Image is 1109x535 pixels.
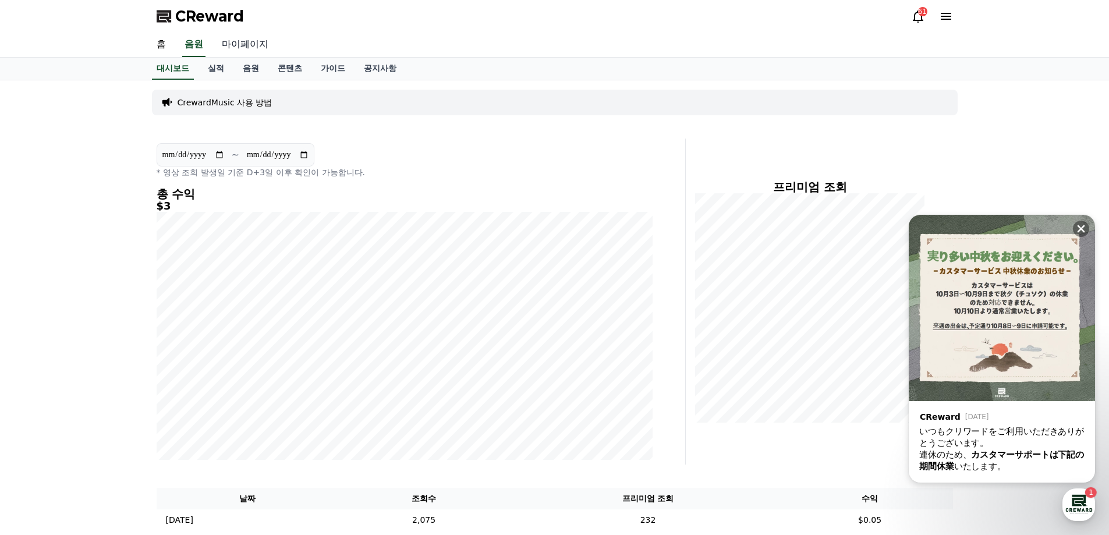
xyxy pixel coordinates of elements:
a: 대시보드 [152,58,194,80]
span: CReward [175,7,244,26]
h5: $3 [157,200,653,212]
h4: 총 수익 [157,187,653,200]
a: Settings [150,369,224,398]
th: 수익 [787,488,953,509]
a: 공지사항 [355,58,406,80]
p: * 영상 조회 발생일 기준 D+3일 이후 확인이 가능합니다. [157,166,653,178]
a: 홈 [147,33,175,57]
a: 마이페이지 [212,33,278,57]
a: 1Messages [77,369,150,398]
span: Settings [172,387,201,396]
div: 61 [918,7,927,16]
span: 1 [118,369,122,378]
span: Messages [97,387,131,396]
a: 음원 [182,33,205,57]
a: 가이드 [311,58,355,80]
a: Home [3,369,77,398]
a: 음원 [233,58,268,80]
td: $0.05 [787,509,953,531]
p: [DATE] [166,514,193,526]
a: CReward [157,7,244,26]
th: 날짜 [157,488,339,509]
a: 실적 [199,58,233,80]
a: 61 [911,9,925,23]
th: 프리미엄 조회 [509,488,786,509]
span: Home [30,387,50,396]
p: ~ [232,148,239,162]
th: 조회수 [339,488,509,509]
a: 콘텐츠 [268,58,311,80]
td: 232 [509,509,786,531]
a: CrewardMusic 사용 방법 [178,97,272,108]
h4: 프리미엄 조회 [695,180,925,193]
td: 2,075 [339,509,509,531]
